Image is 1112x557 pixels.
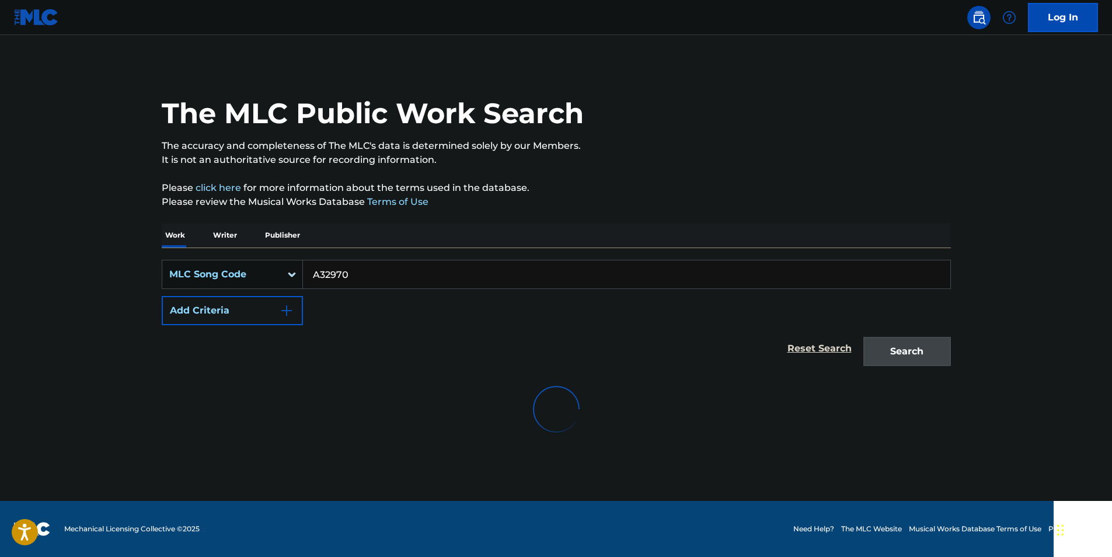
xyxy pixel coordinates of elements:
[972,11,986,25] img: search
[1028,3,1098,32] a: Log In
[162,223,189,248] p: Work
[365,196,428,207] a: Terms of Use
[162,96,584,131] h1: The MLC Public Work Search
[210,223,240,248] p: Writer
[196,182,241,193] a: click here
[169,267,274,281] div: MLC Song Code
[1048,524,1098,534] a: Privacy Policy
[162,181,951,195] p: Please for more information about the terms used in the database.
[841,524,902,534] a: The MLC Website
[967,6,991,29] a: Public Search
[280,304,294,318] img: 9d2ae6d4665cec9f34b9.svg
[1057,513,1064,548] div: Drag
[262,223,304,248] p: Publisher
[531,384,581,434] img: preloader
[64,524,200,534] span: Mechanical Licensing Collective © 2025
[1054,501,1112,557] iframe: Chat Widget
[162,195,951,209] p: Please review the Musical Works Database
[162,260,951,372] form: Search Form
[793,524,834,534] a: Need Help?
[162,139,951,153] p: The accuracy and completeness of The MLC's data is determined solely by our Members.
[998,6,1021,29] div: Help
[162,153,951,167] p: It is not an authoritative source for recording information.
[14,522,50,536] img: logo
[909,524,1041,534] a: Musical Works Database Terms of Use
[162,296,303,325] button: Add Criteria
[1002,11,1016,25] img: help
[14,9,59,26] img: MLC Logo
